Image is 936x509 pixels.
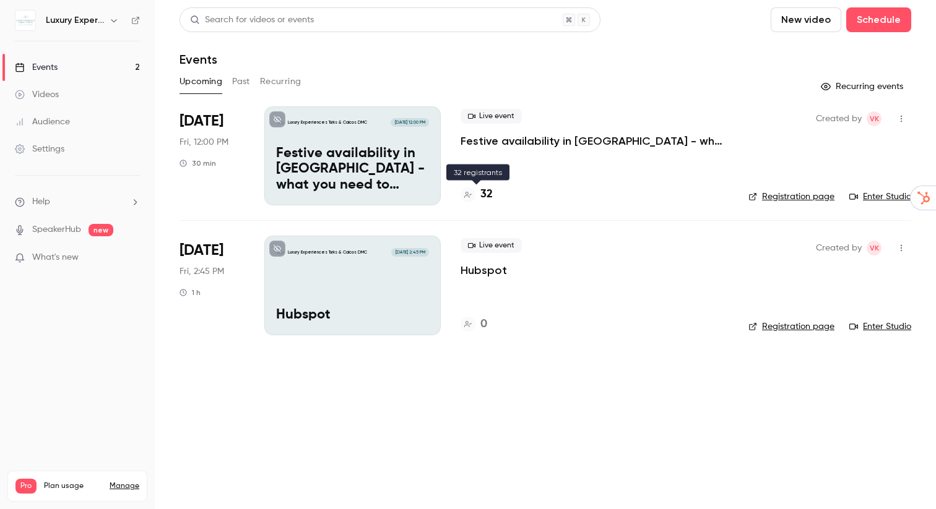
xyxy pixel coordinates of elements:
button: Recurring [260,72,301,92]
a: Registration page [748,190,834,203]
span: Pro [15,479,37,494]
a: Enter Studio [849,190,911,203]
a: Festive availability in [GEOGRAPHIC_DATA] - what you need to know! [461,134,729,148]
div: 30 min [180,158,216,168]
a: Hubspot Luxury Experiences Turks & Caicos DMC[DATE] 2:45 PMHubspot [264,236,441,335]
div: Sep 19 Fri, 12:00 PM (America/Grand Turk) [180,106,245,205]
h4: 0 [480,316,487,333]
div: 1 h [180,288,201,297]
a: Hubspot [461,263,507,278]
div: Search for videos or events [190,14,314,27]
span: What's new [32,251,79,264]
span: VK [870,111,879,126]
p: Hubspot [276,307,429,323]
span: Plan usage [44,481,102,491]
a: Registration page [748,320,834,333]
a: Enter Studio [849,320,911,333]
span: Fri, 2:45 PM [180,265,224,278]
span: [DATE] 2:45 PM [391,248,428,257]
h6: Luxury Experiences Turks & Caicos DMC [46,14,104,27]
button: Upcoming [180,72,222,92]
span: new [89,224,113,236]
p: Festive availability in [GEOGRAPHIC_DATA] - what you need to know! [276,146,429,194]
span: Created by [816,241,862,255]
button: New video [771,7,841,32]
div: Audience [15,116,70,128]
button: Schedule [846,7,911,32]
span: Created by [816,111,862,126]
button: Recurring events [815,77,911,96]
p: Luxury Experiences Turks & Caicos DMC [288,119,367,126]
span: [DATE] 12:00 PM [391,118,428,127]
p: Luxury Experiences Turks & Caicos DMC [288,249,367,255]
span: Live event [461,238,522,253]
li: help-dropdown-opener [15,195,140,208]
a: 32 [461,186,493,203]
span: Live event [461,109,522,124]
h1: Events [180,52,217,67]
div: Events [15,61,58,74]
div: Videos [15,88,59,101]
a: Festive availability in Turks & Caicos - what you need to know!Luxury Experiences Turks & Caicos ... [264,106,441,205]
span: Fri, 12:00 PM [180,136,228,148]
a: SpeakerHub [32,223,81,236]
iframe: Noticeable Trigger [125,252,140,263]
span: [DATE] [180,111,223,131]
span: VK [870,241,879,255]
h4: 32 [480,186,493,203]
a: 0 [461,316,487,333]
button: Past [232,72,250,92]
span: Val Kalliecharan [867,241,882,255]
a: Manage [110,481,139,491]
div: Settings [15,143,64,155]
span: Help [32,195,50,208]
img: Luxury Experiences Turks & Caicos DMC [15,11,35,30]
span: Val Kalliecharan [867,111,882,126]
div: Sep 19 Fri, 2:45 PM (America/Toronto) [180,236,245,335]
span: [DATE] [180,241,223,260]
